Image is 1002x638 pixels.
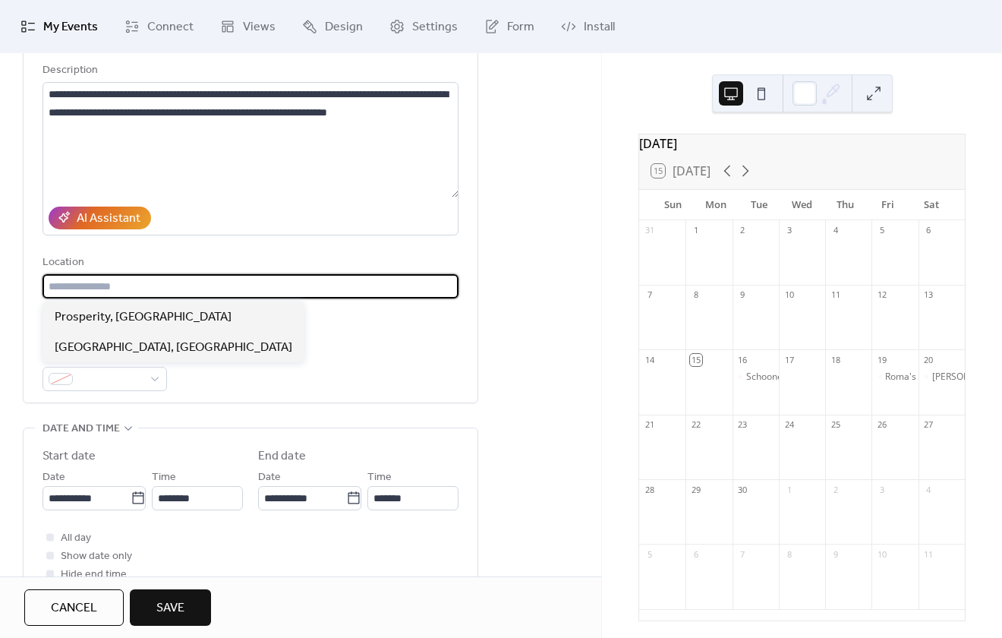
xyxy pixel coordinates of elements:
[644,225,655,236] div: 31
[51,599,97,617] span: Cancel
[690,289,701,301] div: 8
[918,371,965,384] div: Sara's Farm Adventure
[876,225,887,236] div: 5
[77,210,140,228] div: AI Assistant
[55,308,232,327] span: Prosperity, [GEOGRAPHIC_DATA]
[49,207,151,229] button: AI Assistant
[61,566,127,584] span: Hide end time
[923,289,934,301] div: 13
[783,548,795,560] div: 8
[923,225,934,236] div: 6
[412,18,458,36] span: Settings
[9,6,109,47] a: My Events
[325,18,363,36] span: Design
[24,589,124,626] button: Cancel
[61,548,132,566] span: Show date only
[209,6,287,47] a: Views
[61,529,91,548] span: All day
[367,469,392,487] span: Time
[830,354,841,365] div: 18
[378,6,469,47] a: Settings
[156,599,184,617] span: Save
[737,190,780,220] div: Tue
[550,6,626,47] a: Install
[43,346,164,365] div: Event color
[243,18,276,36] span: Views
[830,484,841,495] div: 2
[644,289,655,301] div: 7
[923,484,934,495] div: 4
[830,419,841,431] div: 25
[830,289,841,301] div: 11
[876,289,887,301] div: 12
[644,484,655,495] div: 28
[876,548,887,560] div: 10
[923,419,934,431] div: 27
[923,354,934,365] div: 20
[737,548,748,560] div: 7
[644,419,655,431] div: 21
[830,548,841,560] div: 9
[291,6,374,47] a: Design
[639,134,965,153] div: [DATE]
[737,484,748,495] div: 30
[783,484,795,495] div: 1
[690,484,701,495] div: 29
[651,190,695,220] div: Sun
[113,6,205,47] a: Connect
[733,371,779,384] div: Schooner's Bar and Grill - Lake Murray
[690,354,701,365] div: 15
[690,419,701,431] div: 22
[690,548,701,560] div: 6
[43,447,96,466] div: Start date
[876,419,887,431] div: 26
[584,18,615,36] span: Install
[690,225,701,236] div: 1
[43,469,65,487] span: Date
[644,354,655,365] div: 14
[923,548,934,560] div: 11
[507,18,534,36] span: Form
[871,371,918,384] div: Roma's Bar
[909,190,953,220] div: Sat
[783,354,795,365] div: 17
[885,371,934,384] div: Roma's Bar
[876,484,887,495] div: 3
[152,469,176,487] span: Time
[737,354,748,365] div: 16
[43,254,455,272] div: Location
[43,18,98,36] span: My Events
[43,62,455,80] div: Description
[147,18,194,36] span: Connect
[55,339,292,357] span: [GEOGRAPHIC_DATA], [GEOGRAPHIC_DATA]
[780,190,824,220] div: Wed
[783,225,795,236] div: 3
[867,190,910,220] div: Fri
[695,190,738,220] div: Mon
[737,225,748,236] div: 2
[876,354,887,365] div: 19
[130,589,211,626] button: Save
[824,190,867,220] div: Thu
[258,447,306,466] div: End date
[737,289,748,301] div: 9
[258,469,281,487] span: Date
[783,289,795,301] div: 10
[737,419,748,431] div: 23
[473,6,546,47] a: Form
[43,420,120,438] span: Date and time
[830,225,841,236] div: 4
[783,419,795,431] div: 24
[644,548,655,560] div: 5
